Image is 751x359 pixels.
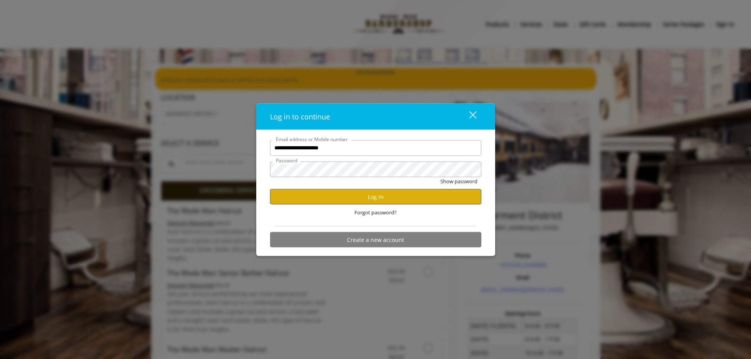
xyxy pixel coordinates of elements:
div: close dialog [460,110,476,122]
button: Show password [440,177,477,185]
span: Forgot password? [354,208,397,217]
button: Create a new account [270,232,481,247]
button: close dialog [455,108,481,125]
label: Password [272,156,301,164]
span: Log in to continue [270,112,330,121]
input: Password [270,161,481,177]
input: Email address or Mobile number [270,140,481,156]
button: Log in [270,189,481,205]
label: Email address or Mobile number [272,135,352,143]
